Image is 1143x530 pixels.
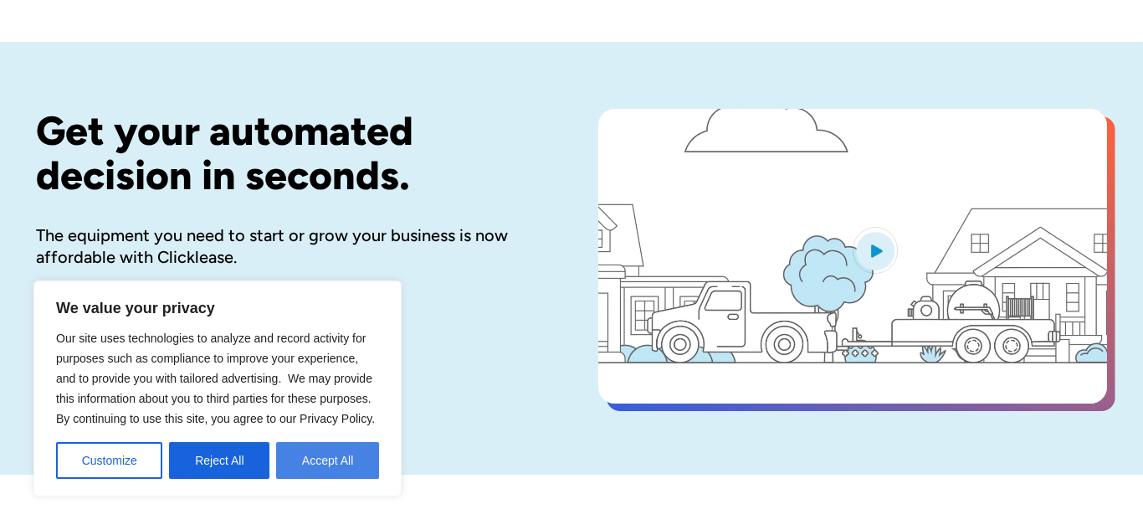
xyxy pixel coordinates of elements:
[36,224,545,268] div: The equipment you need to start or grow your business is now affordable with Clicklease.
[33,280,402,497] div: We value your privacy
[56,442,162,479] button: Customize
[169,442,269,479] button: Reject All
[36,109,545,198] h1: Get your automated decision in seconds.
[276,442,379,479] button: Accept All
[598,109,1107,404] a: open lightbox
[56,298,379,318] p: We value your privacy
[56,332,375,425] span: Our site uses technologies to analyze and record activity for purposes such as compliance to impr...
[853,227,898,274] img: Blue play button logo on a light blue circular background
